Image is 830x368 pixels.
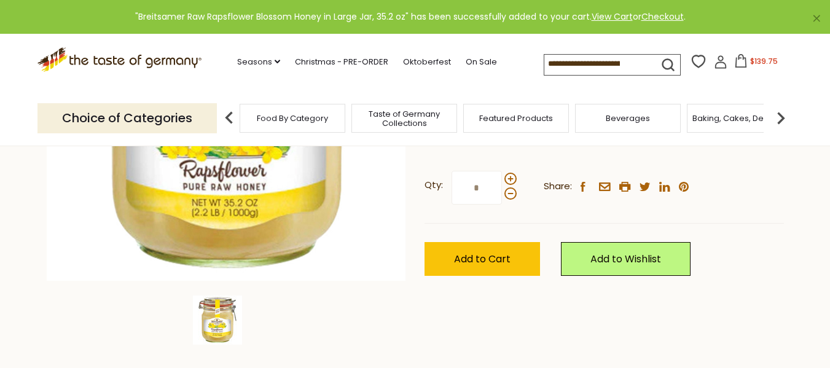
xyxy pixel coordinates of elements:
[479,114,553,123] a: Featured Products
[769,106,793,130] img: next arrow
[425,242,540,276] button: Add to Cart
[257,114,328,123] a: Food By Category
[692,114,788,123] a: Baking, Cakes, Desserts
[193,296,242,345] img: Breitsamer Raw Rapsflower Blossom Honey in Large Jar, 35.2 oz
[592,10,633,23] a: View Cart
[730,54,782,72] button: $139.75
[237,55,280,69] a: Seasons
[295,55,388,69] a: Christmas - PRE-ORDER
[217,106,241,130] img: previous arrow
[403,55,451,69] a: Oktoberfest
[37,103,217,133] p: Choice of Categories
[452,171,502,205] input: Qty:
[454,252,511,266] span: Add to Cart
[606,114,650,123] a: Beverages
[561,242,691,276] a: Add to Wishlist
[10,10,810,24] div: "Breitsamer Raw Rapsflower Blossom Honey in Large Jar, 35.2 oz" has been successfully added to yo...
[750,56,778,66] span: $139.75
[641,10,684,23] a: Checkout
[466,55,497,69] a: On Sale
[813,15,820,22] a: ×
[544,179,572,194] span: Share:
[425,178,443,193] strong: Qty:
[355,109,453,128] a: Taste of Germany Collections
